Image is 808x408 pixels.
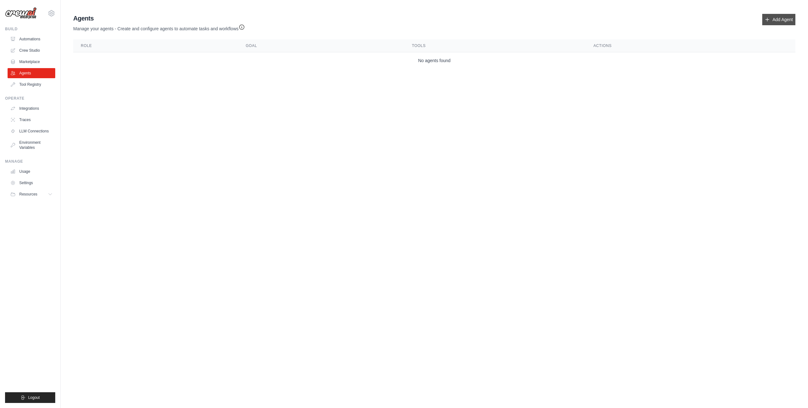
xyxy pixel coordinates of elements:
span: Logout [28,395,40,400]
div: Manage [5,159,55,164]
p: Manage your agents - Create and configure agents to automate tasks and workflows [73,23,245,32]
button: Logout [5,392,55,403]
a: Crew Studio [8,45,55,55]
th: Goal [238,39,404,52]
span: Resources [19,192,37,197]
div: Build [5,26,55,32]
th: Tools [404,39,586,52]
div: Operate [5,96,55,101]
button: Resources [8,189,55,199]
a: Add Agent [762,14,795,25]
a: Usage [8,166,55,177]
td: No agents found [73,52,795,69]
a: Settings [8,178,55,188]
a: Agents [8,68,55,78]
th: Actions [586,39,795,52]
th: Role [73,39,238,52]
a: Integrations [8,103,55,114]
a: Tool Registry [8,79,55,90]
a: Traces [8,115,55,125]
a: Environment Variables [8,137,55,153]
a: LLM Connections [8,126,55,136]
a: Marketplace [8,57,55,67]
img: Logo [5,7,37,19]
h2: Agents [73,14,245,23]
a: Automations [8,34,55,44]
